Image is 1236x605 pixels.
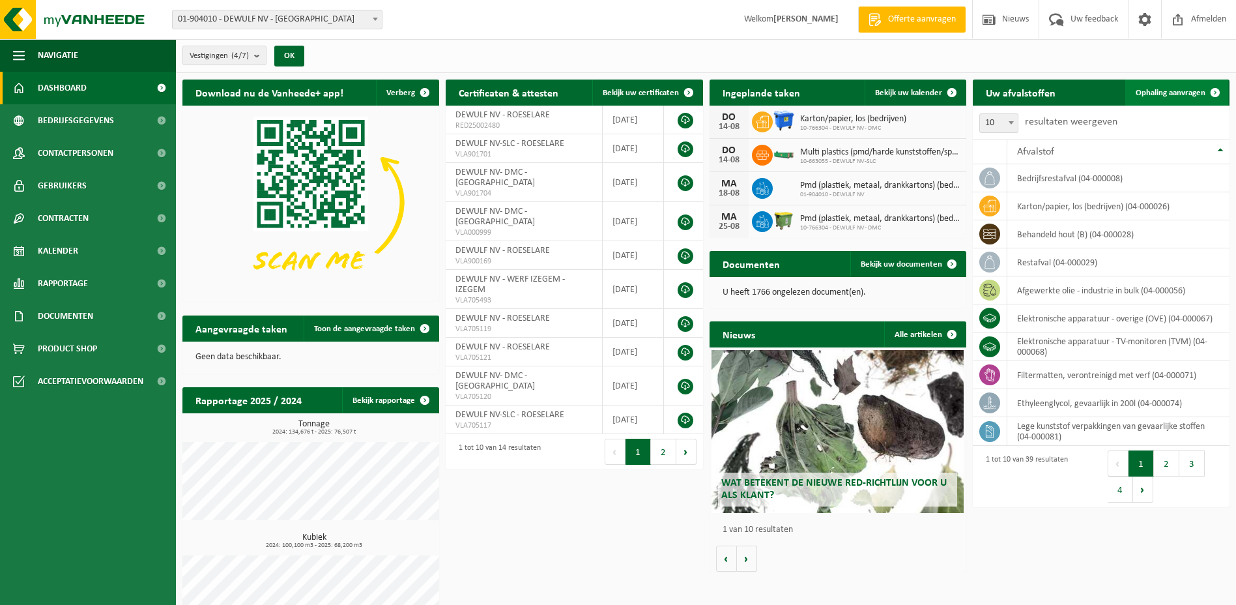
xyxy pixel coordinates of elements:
span: DEWULF NV-SLC - ROESELARE [455,139,564,149]
td: [DATE] [603,163,665,202]
span: Dashboard [38,72,87,104]
h2: Certificaten & attesten [446,80,571,105]
span: 01-904010 - DEWULF NV - ROESELARE [173,10,382,29]
td: behandeld hout (B) (04-000028) [1007,220,1229,248]
span: Bekijk uw kalender [875,89,942,97]
span: Rapportage [38,267,88,300]
span: VLA901701 [455,149,592,160]
span: Bekijk uw certificaten [603,89,679,97]
span: 01-904010 - DEWULF NV - ROESELARE [172,10,382,29]
span: Contactpersonen [38,137,113,170]
img: WB-1100-HPE-GN-50 [773,209,795,231]
td: afgewerkte olie - industrie in bulk (04-000056) [1007,276,1229,304]
button: 1 [625,439,651,465]
span: DEWULF NV- DMC - [GEOGRAPHIC_DATA] [455,168,535,188]
span: RED25002480 [455,121,592,131]
p: 1 van 10 resultaten [723,525,960,535]
td: lege kunststof verpakkingen van gevaarlijke stoffen (04-000081) [1007,417,1229,446]
span: DEWULF NV-SLC - ROESELARE [455,410,564,420]
span: DEWULF NV - ROESELARE [455,342,550,352]
td: karton/papier, los (bedrijven) (04-000026) [1007,192,1229,220]
div: 14-08 [716,123,742,132]
span: DEWULF NV - ROESELARE [455,314,550,323]
span: DEWULF NV - ROESELARE [455,110,550,120]
td: [DATE] [603,406,665,434]
span: Wat betekent de nieuwe RED-richtlijn voor u als klant? [721,478,947,501]
span: Bedrijfsgegevens [38,104,114,137]
span: DEWULF NV - WERF IZEGEM - IZEGEM [455,274,565,295]
h3: Kubiek [189,533,439,549]
td: [DATE] [603,134,665,163]
span: Documenten [38,300,93,332]
button: 4 [1108,477,1133,503]
span: 10-766304 - DEWULF NV- DMC [800,125,906,132]
a: Bekijk uw documenten [850,251,965,277]
td: elektronische apparatuur - TV-monitoren (TVM) (04-000068) [1007,332,1229,361]
span: DEWULF NV- DMC - [GEOGRAPHIC_DATA] [455,371,535,391]
a: Alle artikelen [884,321,965,347]
button: Verberg [376,80,438,106]
span: Contracten [38,202,89,235]
span: 01-904010 - DEWULF NV [800,191,960,199]
span: Afvalstof [1017,147,1054,157]
span: 10 [980,114,1018,132]
div: DO [716,112,742,123]
span: 10 [979,113,1018,133]
button: 3 [1179,450,1205,477]
div: 1 tot 10 van 14 resultaten [452,437,541,466]
a: Ophaling aanvragen [1125,80,1228,106]
span: VLA705120 [455,392,592,402]
td: restafval (04-000029) [1007,248,1229,276]
img: Download de VHEPlus App [182,106,439,299]
h2: Rapportage 2025 / 2024 [182,387,315,413]
span: Navigatie [38,39,78,72]
span: Product Shop [38,332,97,365]
button: OK [274,46,304,66]
span: VLA705493 [455,295,592,306]
td: bedrijfsrestafval (04-000008) [1007,164,1229,192]
td: [DATE] [603,202,665,241]
span: Bekijk uw documenten [861,260,942,269]
p: U heeft 1766 ongelezen document(en). [723,288,953,297]
span: VLA705119 [455,324,592,334]
button: 2 [651,439,676,465]
span: VLA000999 [455,228,592,238]
a: Offerte aanvragen [858,7,966,33]
div: 25-08 [716,222,742,231]
img: WB-1100-HPE-BE-01 [773,110,795,132]
td: [DATE] [603,106,665,134]
span: VLA705121 [455,353,592,363]
button: 1 [1128,450,1154,477]
span: Ophaling aanvragen [1136,89,1205,97]
span: 2024: 134,676 t - 2025: 76,507 t [189,429,439,435]
span: Offerte aanvragen [885,13,959,26]
button: 2 [1154,450,1179,477]
p: Geen data beschikbaar. [195,353,426,362]
span: Acceptatievoorwaarden [38,365,143,398]
td: filtermatten, verontreinigd met verf (04-000071) [1007,361,1229,389]
button: Next [676,439,697,465]
span: Pmd (plastiek, metaal, drankkartons) (bedrijven) [800,181,960,191]
count: (4/7) [231,52,249,60]
span: DEWULF NV- DMC - [GEOGRAPHIC_DATA] [455,207,535,227]
button: Volgende [737,546,757,572]
h3: Tonnage [189,420,439,435]
div: MA [716,212,742,222]
span: Karton/papier, los (bedrijven) [800,114,906,125]
div: 18-08 [716,189,742,198]
span: Gebruikers [38,170,87,202]
label: resultaten weergeven [1025,117,1117,127]
span: 10-663055 - DEWULF NV-SLC [800,158,960,166]
td: [DATE] [603,241,665,270]
button: Next [1133,477,1153,503]
button: Previous [605,439,625,465]
td: [DATE] [603,270,665,309]
div: MA [716,179,742,189]
span: Toon de aangevraagde taken [314,325,415,333]
div: DO [716,145,742,156]
div: 14-08 [716,156,742,165]
h2: Nieuws [710,321,768,347]
a: Bekijk uw kalender [865,80,965,106]
a: Toon de aangevraagde taken [304,316,438,342]
h2: Download nu de Vanheede+ app! [182,80,356,105]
